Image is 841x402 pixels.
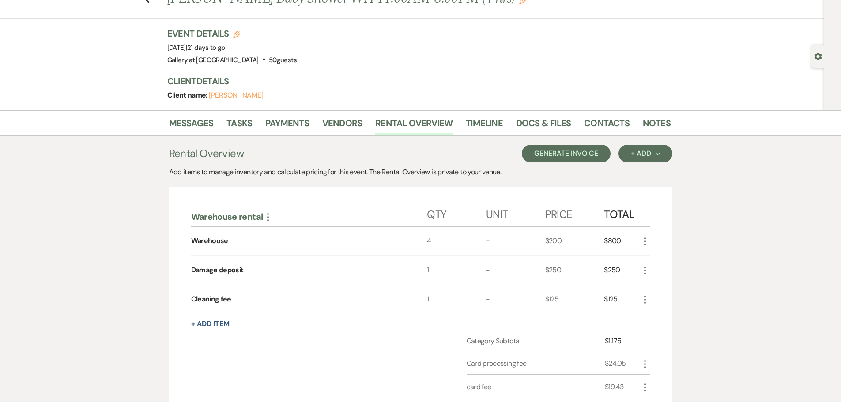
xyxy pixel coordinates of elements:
div: Price [545,199,604,226]
div: Warehouse [191,236,228,246]
div: Card processing fee [467,358,605,369]
h3: Event Details [167,27,297,40]
div: Cleaning fee [191,294,231,304]
span: 50 guests [269,56,297,64]
div: $250 [604,256,639,285]
button: Generate Invoice [522,145,611,162]
div: Warehouse rental [191,211,427,222]
div: - [486,227,545,255]
button: [PERSON_NAME] [209,92,264,99]
button: + Add Item [191,320,230,327]
span: Client name: [167,90,209,100]
span: Gallery at [GEOGRAPHIC_DATA] [167,56,259,64]
h3: Rental Overview [169,146,244,162]
button: Open lead details [814,52,822,60]
a: Payments [265,116,309,135]
span: [DATE] [167,43,225,52]
div: - [486,256,545,285]
div: $125 [604,285,639,314]
div: $24.05 [605,358,639,369]
a: Tasks [226,116,252,135]
a: Docs & Files [516,116,571,135]
h3: Client Details [167,75,662,87]
div: - [486,285,545,314]
a: Messages [169,116,214,135]
span: 21 days to go [187,43,225,52]
div: 1 [427,256,486,285]
a: Vendors [322,116,362,135]
div: Unit [486,199,545,226]
div: Damage deposit [191,265,244,275]
div: card fee [467,382,605,392]
div: Category Subtotal [467,336,605,346]
div: 1 [427,285,486,314]
div: $125 [545,285,604,314]
button: + Add [618,145,672,162]
div: Qty [427,199,486,226]
div: $800 [604,227,639,255]
a: Contacts [584,116,630,135]
div: $1,175 [605,336,639,346]
div: $200 [545,227,604,255]
div: 4 [427,227,486,255]
div: $250 [545,256,604,285]
a: Rental Overview [375,116,453,135]
div: Add items to manage inventory and calculate pricing for this event. The Rental Overview is privat... [169,167,672,177]
div: Total [604,199,639,226]
div: $19.43 [605,382,639,392]
div: + Add [631,150,660,157]
a: Notes [643,116,671,135]
span: | [186,43,225,52]
a: Timeline [466,116,503,135]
